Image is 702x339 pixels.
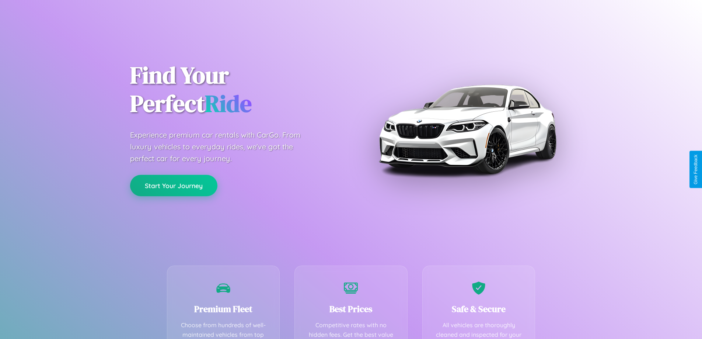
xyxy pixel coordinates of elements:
span: Ride [205,87,252,120]
p: Experience premium car rentals with CarGo. From luxury vehicles to everyday rides, we've got the ... [130,129,314,165]
div: Give Feedback [693,155,698,184]
h1: Find Your Perfect [130,61,340,118]
h3: Best Prices [306,303,396,315]
h3: Safe & Secure [434,303,524,315]
img: Premium BMW car rental vehicle [375,37,559,221]
h3: Premium Fleet [178,303,269,315]
button: Start Your Journey [130,175,217,196]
